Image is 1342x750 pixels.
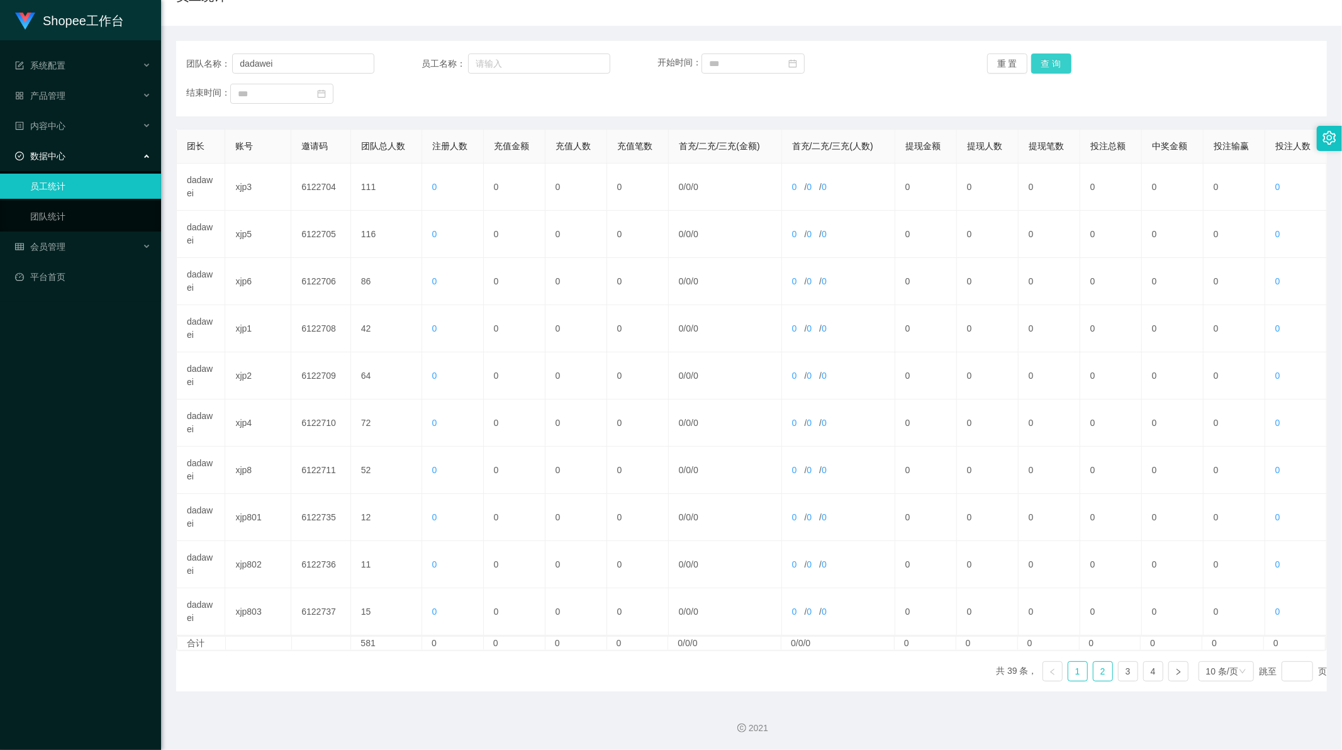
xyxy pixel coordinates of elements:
td: 72 [351,400,422,447]
td: 6122710 [291,400,351,447]
td: 0 [1019,352,1080,400]
td: 0 [607,447,669,494]
span: 0 [822,607,827,617]
i: 图标: left [1049,668,1056,676]
span: 数据中心 [15,151,65,161]
span: 0 [679,559,684,569]
td: 0 [957,164,1019,211]
input: 请输入 [232,53,374,74]
td: 0 [1019,164,1080,211]
td: dadawei [177,258,225,305]
td: 0 [957,541,1019,588]
td: 42 [351,305,422,352]
span: 0 [792,465,797,475]
td: / / [782,541,895,588]
td: 0 [545,637,607,650]
td: 0 [1204,494,1265,541]
i: 图标: check-circle-o [15,152,24,160]
h1: Shopee工作台 [43,1,124,41]
td: xjp3 [225,164,291,211]
td: dadawei [177,447,225,494]
td: 0 [957,400,1019,447]
i: 图标: profile [15,121,24,130]
td: 0 [895,164,957,211]
td: 0 [895,211,957,258]
td: 0 [1080,637,1141,650]
span: 0 [822,371,827,381]
td: 0 [957,305,1019,352]
td: 0 [545,305,607,352]
span: 0 [693,229,698,239]
td: / / [782,258,895,305]
span: 0 [693,323,698,333]
td: 6122736 [291,541,351,588]
button: 查 询 [1031,53,1071,74]
td: 0 [607,588,669,635]
td: 0 [1019,400,1080,447]
td: 0 [1204,352,1265,400]
td: 0 [1019,541,1080,588]
td: dadawei [177,211,225,258]
td: 0 [484,637,545,650]
td: 0 [607,258,669,305]
td: 0 [1080,211,1142,258]
td: 0 [484,211,545,258]
span: 0 [432,229,437,239]
td: 0 [895,352,957,400]
span: 0 [679,182,684,192]
td: 0 [545,541,607,588]
td: 6122709 [291,352,351,400]
td: 11 [351,541,422,588]
td: 0 [484,494,545,541]
span: 首充/二充/三充(金额) [679,141,760,151]
td: dadawei [177,305,225,352]
td: 0 [895,305,957,352]
td: 6122704 [291,164,351,211]
span: 0 [693,182,698,192]
td: 0 [1019,588,1080,635]
td: / / [782,494,895,541]
td: xjp2 [225,352,291,400]
td: 0 [1019,258,1080,305]
td: 6122706 [291,258,351,305]
span: 0 [686,276,691,286]
span: 0 [822,559,827,569]
td: 0 [1080,588,1142,635]
span: 0 [1275,323,1280,333]
td: 0 [484,541,545,588]
td: 116 [351,211,422,258]
span: 0 [432,418,437,428]
span: 系统配置 [15,60,65,70]
td: 0 [484,164,545,211]
span: 0 [686,229,691,239]
span: 内容中心 [15,121,65,131]
span: 0 [686,182,691,192]
td: 0 [1204,258,1265,305]
td: 0 [1142,400,1204,447]
td: 0 [895,637,956,650]
span: 投注总额 [1090,141,1126,151]
td: 0 [895,541,957,588]
a: 团队统计 [30,204,151,229]
span: 0 [792,512,797,522]
span: 0 [792,276,797,286]
td: 0 [545,494,607,541]
td: / / [782,352,895,400]
td: 0 [607,164,669,211]
span: 0 [679,229,684,239]
td: 0 [957,258,1019,305]
li: 3 [1118,661,1138,681]
span: 0 [693,607,698,617]
td: 0 [1019,305,1080,352]
td: 0 [957,211,1019,258]
td: 0 [1080,258,1142,305]
span: 充值人数 [556,141,591,151]
td: 111 [351,164,422,211]
td: 0 [484,258,545,305]
td: 0 [957,588,1019,635]
span: 0 [686,323,691,333]
img: logo.9652507e.png [15,13,35,30]
i: 图标: form [15,61,24,70]
span: 0 [792,371,797,381]
span: 0 [822,229,827,239]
